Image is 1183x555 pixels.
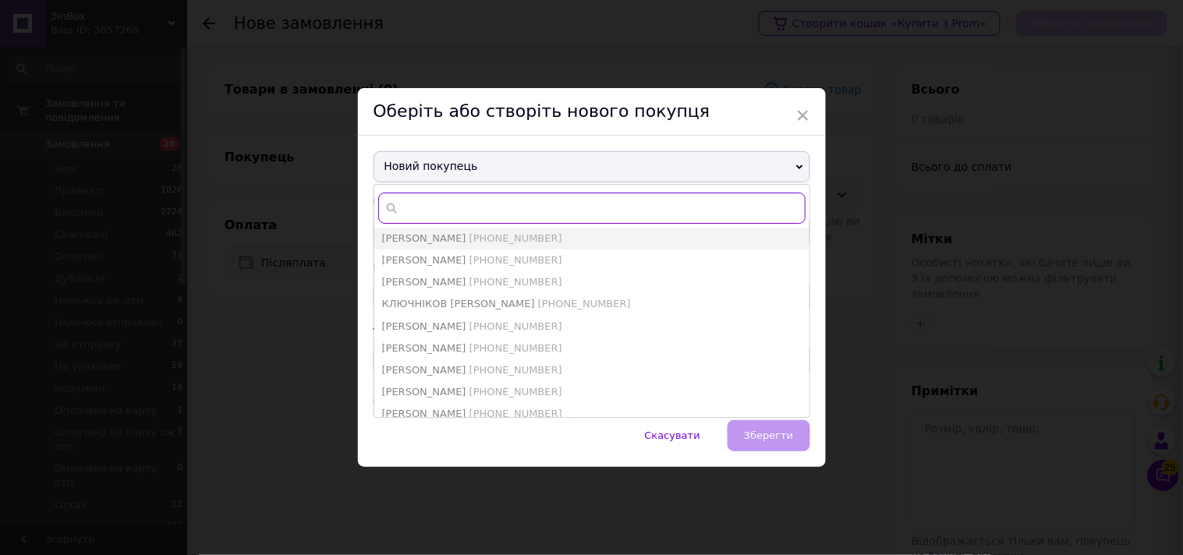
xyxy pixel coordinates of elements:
span: [PHONE_NUMBER] [469,386,562,398]
span: [PERSON_NAME] [382,276,466,288]
button: Скасувати [629,420,717,451]
div: Оберіть або створіть нового покупця [358,88,826,136]
span: [PERSON_NAME] [382,386,466,398]
span: [PHONE_NUMBER] [469,254,562,266]
span: [PHONE_NUMBER] [469,320,562,332]
span: [PHONE_NUMBER] [469,364,562,376]
span: [PERSON_NAME] [382,364,466,376]
span: [PHONE_NUMBER] [469,408,562,419]
span: [PHONE_NUMBER] [469,342,562,354]
span: [PHONE_NUMBER] [538,298,631,309]
span: [PERSON_NAME] [382,232,466,244]
span: [PERSON_NAME] [382,408,466,419]
span: [PERSON_NAME] [382,342,466,354]
span: [PHONE_NUMBER] [469,232,562,244]
span: Новий покупець [374,151,810,182]
span: [PERSON_NAME] [382,254,466,266]
span: × [796,102,810,129]
span: [PERSON_NAME] [382,320,466,332]
span: Скасувати [645,430,700,441]
span: [PHONE_NUMBER] [469,276,562,288]
span: КЛЮЧНІКОВ [PERSON_NAME] [382,298,535,309]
